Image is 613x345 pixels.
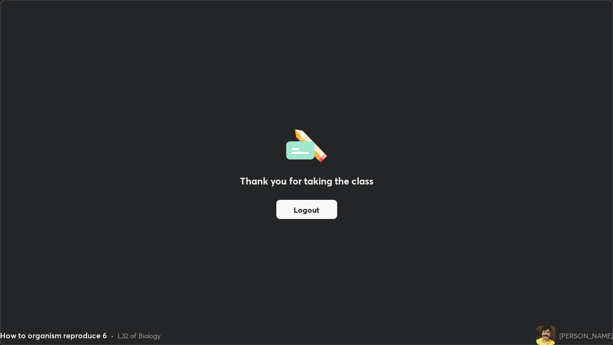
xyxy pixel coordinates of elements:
div: [PERSON_NAME] [559,331,613,341]
div: • [111,331,114,341]
button: Logout [276,200,337,219]
img: offlineFeedback.1438e8b3.svg [286,126,327,162]
h2: Thank you for taking the class [240,174,374,188]
div: L32 of Biology [118,331,160,341]
img: f9415292396d47fe9738fb67822c10e9.jpg [536,326,556,345]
